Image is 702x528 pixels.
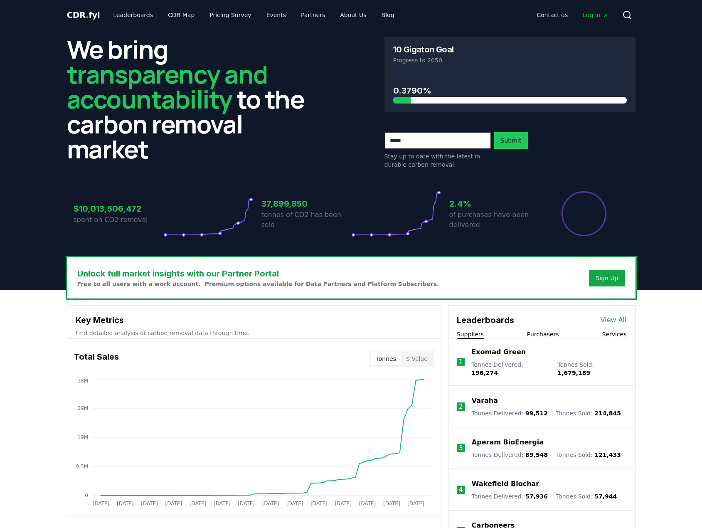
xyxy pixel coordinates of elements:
span: Log in [583,11,608,19]
p: 4 [459,485,463,495]
span: . [86,10,89,20]
a: Partners [294,7,332,22]
a: Sign Up [596,274,618,282]
a: Events [260,7,293,22]
h3: 2.4% [449,197,539,210]
a: Wakefield Biochar [472,479,539,489]
p: tonnes of CO2 has been sold [261,210,351,230]
tspan: 0 [85,493,88,498]
span: CDR fyi [67,10,100,20]
p: Free to all users with a work account. Premium options available for Data Partners and Platform S... [77,280,439,288]
div: Percentage of sales delivered [561,190,607,237]
h2: We bring to the carbon removal market [67,37,318,161]
button: Sign Up [589,270,625,286]
tspan: [DATE] [116,501,133,506]
button: Purchasers [527,330,559,338]
button: Tonnes [371,352,401,365]
tspan: [DATE] [286,501,303,506]
tspan: 9.5M [76,464,88,469]
a: CDR Map [161,7,201,22]
a: View All [601,315,627,325]
a: About Us [333,7,373,22]
tspan: 38M [77,378,88,384]
a: Leaderboards [106,7,160,22]
tspan: [DATE] [214,501,231,506]
p: Tonnes Delivered : [472,492,548,501]
p: Tonnes Sold : [556,409,621,417]
p: Tonnes Sold : [556,492,617,501]
p: Stay up to date with the latest in durable carbon removal. [384,152,491,169]
p: Tonnes Sold : [556,451,621,459]
p: Tonnes Delivered : [472,409,548,417]
span: 57,944 [594,493,617,500]
tspan: 19M [77,434,88,440]
span: 121,433 [594,452,621,458]
h3: 10 Gigaton Goal [393,45,454,54]
button: Submit [494,132,528,149]
h3: Unlock full market insights with our Partner Portal [77,267,439,280]
tspan: 29M [77,405,88,411]
nav: Main [530,7,615,22]
button: $ Value [401,352,433,365]
span: 196,274 [471,370,498,376]
p: Progress to 2050 [393,56,627,64]
a: Exomad Green [471,347,526,357]
h3: Key Metrics [76,314,433,326]
p: of purchases have been delivered [449,210,539,230]
h3: Leaderboards [457,314,514,326]
p: Tonnes Delivered : [472,451,548,459]
p: Tonnes Sold : [557,360,626,377]
h3: 0.3790% [393,84,627,97]
tspan: [DATE] [359,501,376,506]
tspan: [DATE] [141,501,158,506]
p: Tonnes Delivered : [471,360,549,377]
tspan: [DATE] [335,501,352,506]
p: spent on CO2 removal [74,215,163,225]
span: 214,845 [594,410,621,417]
h3: 37,899,850 [261,197,351,210]
span: 57,936 [525,493,548,500]
h3: $10,013,506,472 [74,202,163,215]
span: 89,548 [525,452,548,458]
nav: Main [106,7,401,22]
button: Suppliers [457,330,484,338]
p: 1 [458,357,463,367]
a: Aperam BioEnergia [472,437,544,447]
span: transparency and accountability [67,57,268,116]
a: Contact us [530,7,574,22]
a: Varaha [472,396,498,406]
p: 2 [459,402,463,412]
h3: Total Sales [74,350,119,367]
tspan: [DATE] [262,501,279,506]
tspan: [DATE] [238,501,255,506]
p: Find detailed analysis of carbon removal data through time. [76,329,433,337]
button: Services [602,330,626,338]
a: Pricing Survey [203,7,258,22]
tspan: [DATE] [165,501,182,506]
tspan: [DATE] [310,501,328,506]
a: Log in [576,7,615,22]
p: 3 [459,443,463,453]
tspan: [DATE] [92,501,109,506]
tspan: [DATE] [189,501,206,506]
tspan: [DATE] [407,501,424,506]
a: CDR.fyi [67,9,100,21]
a: Blog [375,7,401,22]
span: 99,512 [525,410,548,417]
tspan: [DATE] [383,501,400,506]
span: 1,679,189 [557,370,590,376]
